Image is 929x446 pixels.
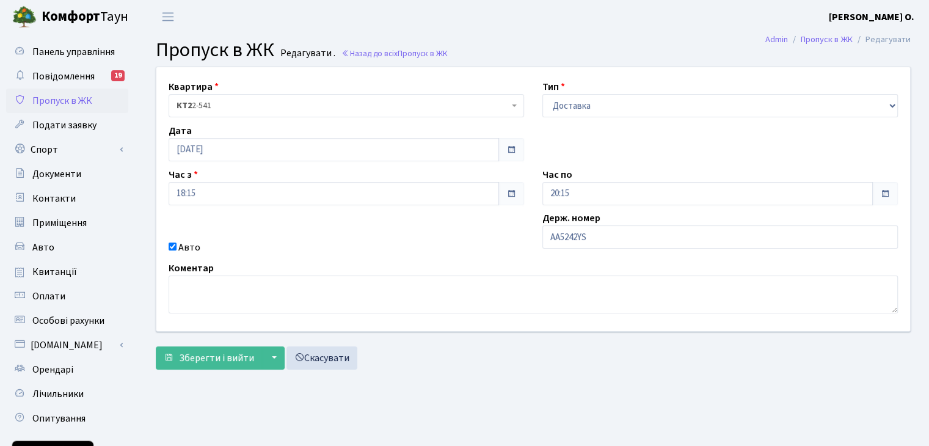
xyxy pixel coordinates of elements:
[32,314,104,327] span: Особові рахунки
[111,70,125,81] div: 19
[32,290,65,303] span: Оплати
[178,240,200,255] label: Авто
[6,186,128,211] a: Контакти
[278,48,335,59] small: Редагувати .
[542,79,565,94] label: Тип
[169,94,524,117] span: <b>КТ2</b>&nbsp;&nbsp;&nbsp;2-541
[6,235,128,260] a: Авто
[32,192,76,205] span: Контакти
[542,225,898,249] input: AA0001AA
[6,309,128,333] a: Особові рахунки
[286,346,357,370] a: Скасувати
[169,261,214,276] label: Коментар
[32,45,115,59] span: Панель управління
[6,260,128,284] a: Квитанції
[801,33,853,46] a: Пропуск в ЖК
[32,119,97,132] span: Подати заявку
[177,100,509,112] span: <b>КТ2</b>&nbsp;&nbsp;&nbsp;2-541
[32,412,86,425] span: Опитування
[6,64,128,89] a: Повідомлення19
[6,89,128,113] a: Пропуск в ЖК
[398,48,448,59] span: Пропуск в ЖК
[6,333,128,357] a: [DOMAIN_NAME]
[32,241,54,254] span: Авто
[32,363,73,376] span: Орендарі
[156,36,274,64] span: Пропуск в ЖК
[6,284,128,309] a: Оплати
[829,10,914,24] a: [PERSON_NAME] О.
[341,48,448,59] a: Назад до всіхПропуск в ЖК
[177,100,192,112] b: КТ2
[6,113,128,137] a: Подати заявку
[179,351,254,365] span: Зберегти і вийти
[169,167,198,182] label: Час з
[32,167,81,181] span: Документи
[542,167,572,182] label: Час по
[32,94,92,108] span: Пропуск в ЖК
[6,162,128,186] a: Документи
[32,387,84,401] span: Лічильники
[765,33,788,46] a: Admin
[6,357,128,382] a: Орендарі
[32,265,77,279] span: Квитанції
[12,5,37,29] img: logo.png
[6,137,128,162] a: Спорт
[6,382,128,406] a: Лічильники
[853,33,911,46] li: Редагувати
[6,211,128,235] a: Приміщення
[32,70,95,83] span: Повідомлення
[169,79,219,94] label: Квартира
[169,123,192,138] label: Дата
[6,40,128,64] a: Панель управління
[42,7,100,26] b: Комфорт
[6,406,128,431] a: Опитування
[156,346,262,370] button: Зберегти і вийти
[42,7,128,27] span: Таун
[747,27,929,53] nav: breadcrumb
[153,7,183,27] button: Переключити навігацію
[32,216,87,230] span: Приміщення
[542,211,600,225] label: Держ. номер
